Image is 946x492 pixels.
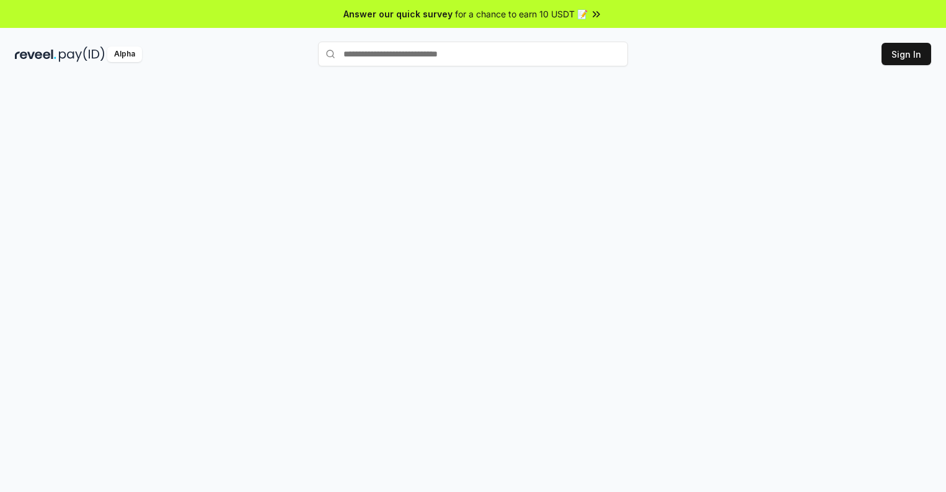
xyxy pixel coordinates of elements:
[343,7,453,20] span: Answer our quick survey
[15,47,56,62] img: reveel_dark
[882,43,931,65] button: Sign In
[107,47,142,62] div: Alpha
[59,47,105,62] img: pay_id
[455,7,588,20] span: for a chance to earn 10 USDT 📝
